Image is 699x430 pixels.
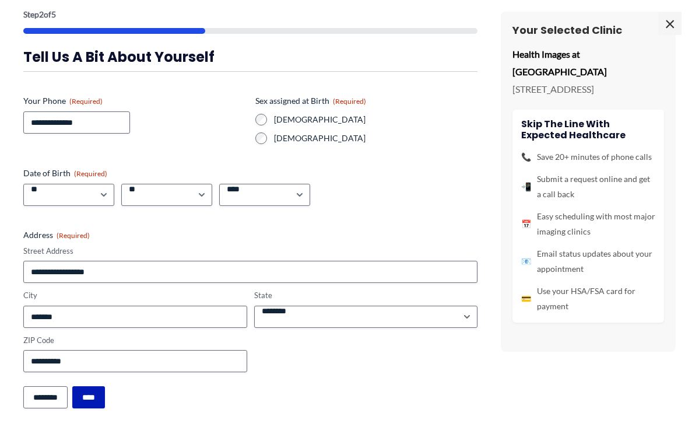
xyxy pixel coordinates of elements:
[521,149,531,165] span: 📞
[521,118,655,141] h4: Skip the line with Expected Healthcare
[254,290,478,301] label: State
[23,290,247,301] label: City
[23,167,107,179] legend: Date of Birth
[74,169,107,178] span: (Required)
[521,216,531,232] span: 📅
[521,209,655,239] li: Easy scheduling with most major imaging clinics
[39,9,44,19] span: 2
[658,12,682,35] span: ×
[521,179,531,194] span: 📲
[521,291,531,306] span: 💳
[23,95,246,107] label: Your Phone
[521,254,531,269] span: 📧
[512,23,664,37] h3: Your Selected Clinic
[23,48,477,66] h3: Tell us a bit about yourself
[512,46,664,80] p: Health Images at [GEOGRAPHIC_DATA]
[255,95,366,107] legend: Sex assigned at Birth
[521,149,655,165] li: Save 20+ minutes of phone calls
[23,335,247,346] label: ZIP Code
[51,9,56,19] span: 5
[69,97,103,106] span: (Required)
[274,132,478,144] label: [DEMOGRAPHIC_DATA]
[521,284,655,314] li: Use your HSA/FSA card for payment
[23,229,90,241] legend: Address
[23,246,477,257] label: Street Address
[333,97,366,106] span: (Required)
[521,246,655,277] li: Email status updates about your appointment
[23,11,477,19] p: Step of
[521,172,655,202] li: Submit a request online and get a call back
[512,81,664,98] p: [STREET_ADDRESS]
[274,114,478,125] label: [DEMOGRAPHIC_DATA]
[57,231,90,240] span: (Required)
